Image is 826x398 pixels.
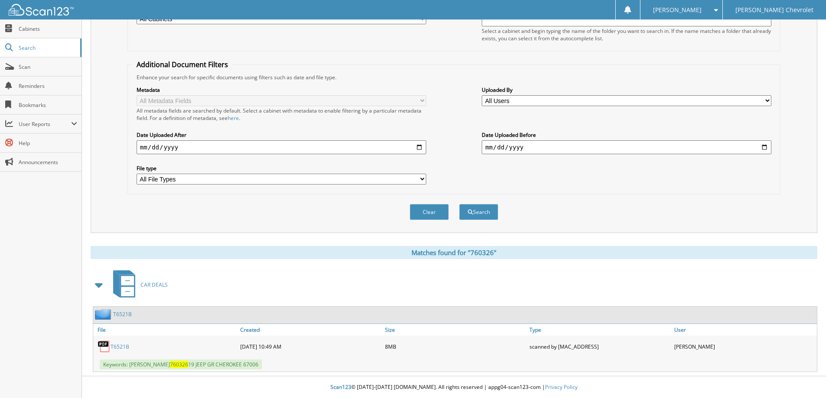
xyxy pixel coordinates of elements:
[482,131,771,139] label: Date Uploaded Before
[482,86,771,94] label: Uploaded By
[527,324,672,336] a: Type
[132,74,776,81] div: Enhance your search for specific documents using filters such as date and file type.
[137,107,426,122] div: All metadata fields are searched by default. Select a cabinet with metadata to enable filtering b...
[19,159,77,166] span: Announcements
[19,101,77,109] span: Bookmarks
[91,246,817,259] div: Matches found for "760326"
[98,340,111,353] img: PDF.png
[527,338,672,355] div: scanned by [MAC_ADDRESS]
[783,356,826,398] iframe: Chat Widget
[672,324,817,336] a: User
[383,324,528,336] a: Size
[653,7,702,13] span: [PERSON_NAME]
[108,268,168,302] a: CAR DEALS
[410,204,449,220] button: Clear
[383,338,528,355] div: 8MB
[82,377,826,398] div: © [DATE]-[DATE] [DOMAIN_NAME]. All rights reserved | appg04-scan123-com |
[113,311,132,318] a: T6521B
[140,281,168,288] span: CAR DEALS
[137,165,426,172] label: File type
[19,25,77,32] span: Cabinets
[137,140,426,154] input: start
[19,139,77,147] span: Help
[228,114,239,122] a: here
[482,27,771,42] div: Select a cabinet and begin typing the name of the folder you want to search in. If the name match...
[19,44,76,52] span: Search
[459,204,498,220] button: Search
[111,343,129,350] a: T6521B
[19,63,77,71] span: Scan
[735,7,813,13] span: [PERSON_NAME] Chevrolet
[330,383,351,391] span: Scan123
[482,140,771,154] input: end
[100,359,262,369] span: Keywords: [PERSON_NAME] 19 JEEP GR CHEROKEE 67006
[545,383,578,391] a: Privacy Policy
[170,361,188,368] span: 760326
[672,338,817,355] div: [PERSON_NAME]
[238,324,383,336] a: Created
[93,324,238,336] a: File
[19,120,71,128] span: User Reports
[137,86,426,94] label: Metadata
[137,131,426,139] label: Date Uploaded After
[238,338,383,355] div: [DATE] 10:49 AM
[132,60,232,69] legend: Additional Document Filters
[9,4,74,16] img: scan123-logo-white.svg
[19,82,77,90] span: Reminders
[95,309,113,320] img: folder2.png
